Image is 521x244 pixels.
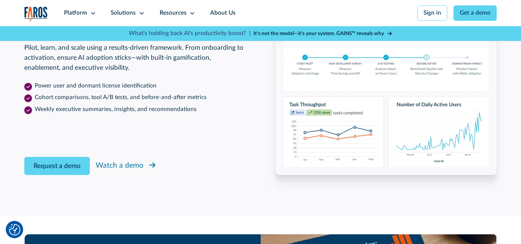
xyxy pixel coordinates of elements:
[417,5,448,21] a: Sign in
[24,93,246,102] li: Cohort comparisons, tool A/B tests, and before-and-after metrics
[111,9,136,18] div: Solutions
[64,9,87,18] div: Platform
[24,105,246,114] li: Weekly executive summaries, insights, and recommendations
[9,224,20,236] button: Cookie Settings
[24,43,246,73] p: Pilot, learn, and scale using a results-driven framework. From onboarding to activation, ensure A...
[129,29,251,38] p: What's holding back AI's productivity boost? |
[9,224,20,236] img: Revisit consent button
[24,157,90,175] a: Request a demo
[96,159,157,173] a: Watch a demo
[24,7,48,22] a: home
[454,5,497,21] a: Get a demo
[24,82,246,91] li: Power user and dormant license identification
[160,9,187,18] div: Resources
[253,30,392,37] a: It’s not the model—it’s your system. GAINS™ reveals why
[253,31,384,36] strong: It’s not the model—it’s your system. GAINS™ reveals why
[96,160,143,172] div: Watch a demo
[24,7,48,22] img: Logo of the analytics and reporting company Faros.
